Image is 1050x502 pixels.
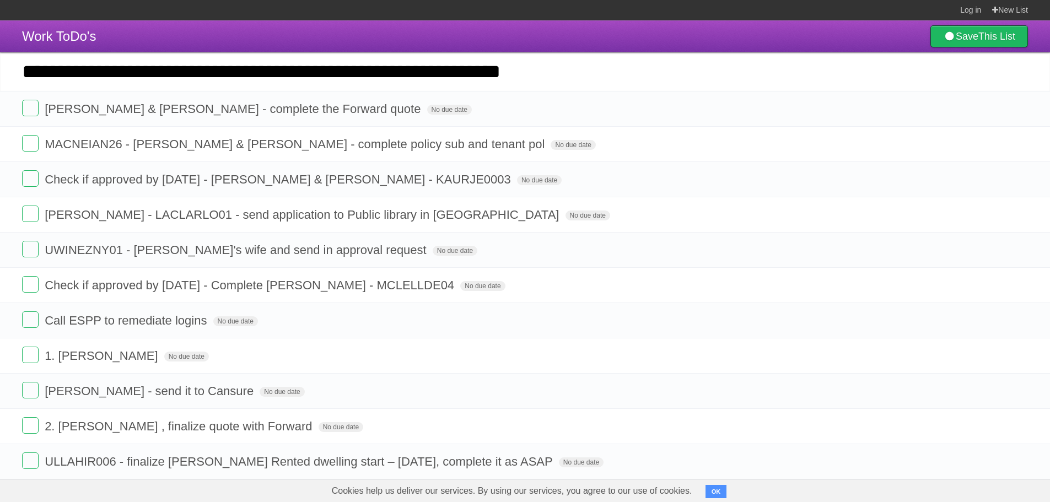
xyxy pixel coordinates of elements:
span: [PERSON_NAME] & [PERSON_NAME] - complete the Forward quote [45,102,423,116]
label: Done [22,241,39,257]
span: MACNEIAN26 - [PERSON_NAME] & [PERSON_NAME] - complete policy sub and tenant pol [45,137,547,151]
label: Done [22,347,39,363]
span: UWINEZNY01 - [PERSON_NAME]'s wife and send in approval request [45,243,429,257]
span: ULLAHIR006 - finalize [PERSON_NAME] Rented dwelling start – [DATE], complete it as ASAP [45,455,556,468]
label: Done [22,100,39,116]
label: Done [22,170,39,187]
label: Done [22,452,39,469]
button: OK [706,485,727,498]
span: Work ToDo's [22,29,96,44]
span: No due date [566,210,610,220]
span: No due date [460,281,505,291]
span: No due date [559,457,604,467]
span: No due date [517,175,562,185]
label: Done [22,311,39,328]
span: No due date [164,352,209,361]
label: Done [22,382,39,398]
b: This List [978,31,1015,42]
span: No due date [427,105,472,115]
label: Done [22,206,39,222]
span: 2. [PERSON_NAME] , finalize quote with Forward [45,419,315,433]
span: Check if approved by [DATE] - [PERSON_NAME] & [PERSON_NAME] - KAURJE0003 [45,172,514,186]
span: Call ESPP to remediate logins [45,314,209,327]
label: Done [22,135,39,152]
span: [PERSON_NAME] - LACLARLO01 - send application to Public library in [GEOGRAPHIC_DATA] [45,208,562,222]
span: No due date [319,422,363,432]
span: No due date [551,140,595,150]
a: SaveThis List [930,25,1028,47]
label: Done [22,417,39,434]
span: No due date [433,246,477,256]
span: Cookies help us deliver our services. By using our services, you agree to our use of cookies. [321,480,703,502]
label: Done [22,276,39,293]
span: 1. [PERSON_NAME] [45,349,160,363]
span: [PERSON_NAME] - send it to Cansure [45,384,256,398]
span: No due date [260,387,304,397]
span: No due date [213,316,258,326]
span: Check if approved by [DATE] - Complete [PERSON_NAME] - MCLELLDE04 [45,278,457,292]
